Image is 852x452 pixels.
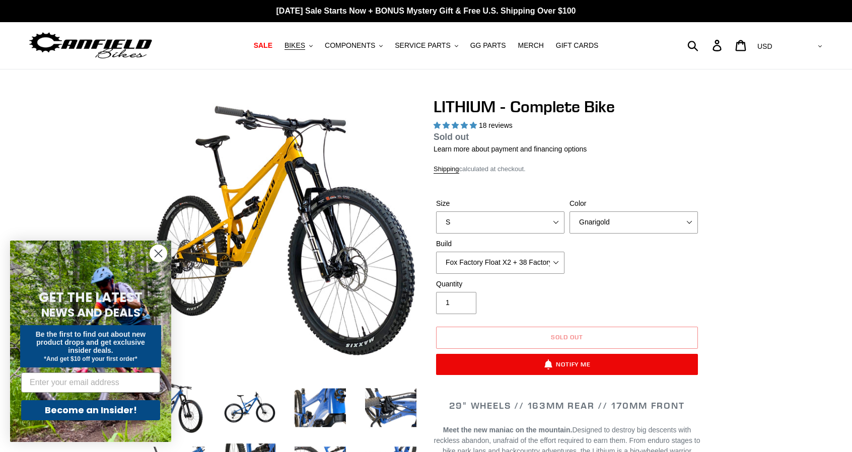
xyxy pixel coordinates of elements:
button: BIKES [279,39,318,52]
a: GG PARTS [465,39,511,52]
span: GET THE LATEST [39,288,143,307]
span: 29" WHEELS // 163mm REAR // 170mm FRONT [449,400,684,411]
label: Quantity [436,279,564,289]
button: Sold out [436,327,698,349]
span: 5.00 stars [434,121,479,129]
a: MERCH [513,39,549,52]
button: SERVICE PARTS [390,39,463,52]
img: Load image into Gallery viewer, LITHIUM - Complete Bike [293,380,348,435]
label: Size [436,198,564,209]
span: 18 reviews [479,121,513,129]
a: GIFT CARDS [551,39,604,52]
span: Sold out [551,333,583,341]
span: GIFT CARDS [556,41,599,50]
label: Build [436,239,564,249]
img: Load image into Gallery viewer, LITHIUM - Complete Bike [222,380,277,435]
h1: LITHIUM - Complete Bike [434,97,700,116]
span: COMPONENTS [325,41,375,50]
span: Sold out [434,132,469,142]
span: BIKES [285,41,305,50]
div: calculated at checkout. [434,164,700,174]
label: Color [570,198,698,209]
span: SALE [254,41,272,50]
span: MERCH [518,41,544,50]
span: Be the first to find out about new product drops and get exclusive insider deals. [36,330,146,354]
img: Load image into Gallery viewer, LITHIUM - Complete Bike [363,380,418,435]
input: Search [693,34,719,56]
button: COMPONENTS [320,39,388,52]
span: NEWS AND DEALS [41,305,140,321]
a: Learn more about payment and financing options [434,145,587,153]
button: Close dialog [150,245,167,262]
button: Notify Me [436,354,698,375]
a: SALE [249,39,277,52]
input: Enter your email address [21,372,160,393]
b: Meet the new maniac on the mountain. [443,426,573,434]
button: Become an Insider! [21,400,160,420]
span: GG PARTS [470,41,506,50]
span: SERVICE PARTS [395,41,450,50]
a: Shipping [434,165,459,174]
span: *And get $10 off your first order* [44,355,137,362]
img: Canfield Bikes [28,30,154,61]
